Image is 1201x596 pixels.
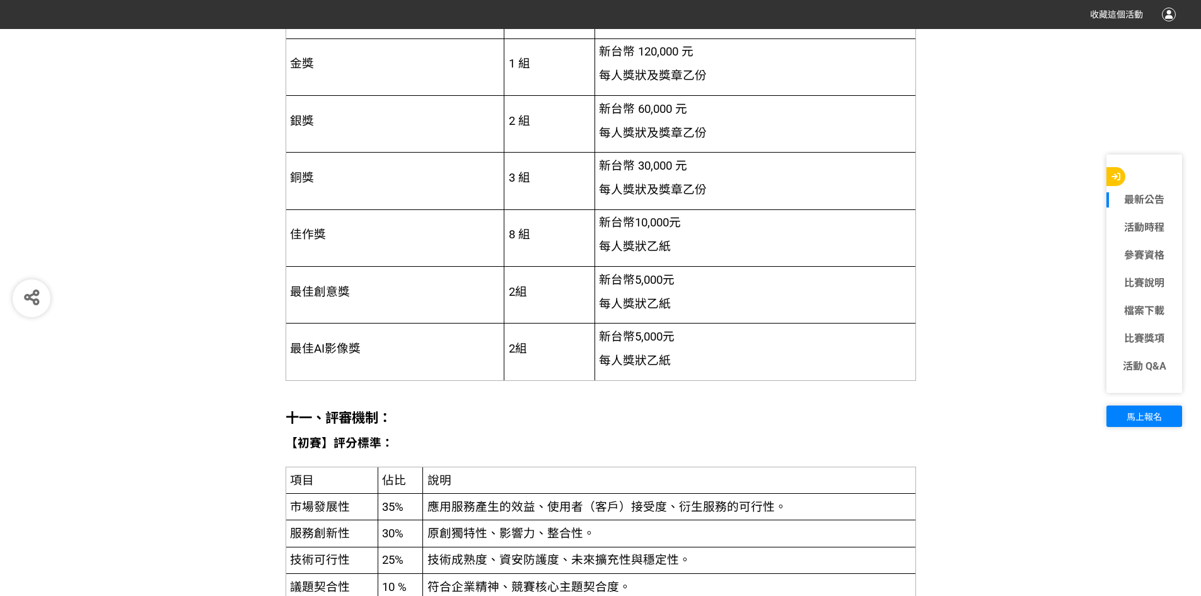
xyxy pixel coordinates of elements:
[382,580,407,594] span: 10 %
[1106,276,1182,291] a: 比賽說明
[599,297,671,311] span: 每人獎狀乙紙
[509,114,530,128] span: 2 組
[599,159,687,173] span: 新台幣 30,000 元
[635,216,669,230] span: 10,000
[1127,412,1162,422] span: 馬上報名
[599,330,635,344] span: 新台幣
[509,228,530,242] span: 8 組
[290,342,361,356] span: 最佳AI影像獎
[290,474,314,488] span: 項目
[427,474,451,488] span: 說明
[290,114,314,128] span: 銀獎
[290,580,350,594] span: 議題契合性
[599,354,671,368] span: 每人獎狀乙紙
[599,216,635,230] span: 新台幣
[290,171,314,185] span: 銅獎
[427,553,691,567] span: 技術成熟度、資安防護度、未來擴充性與穩定性。
[599,102,687,116] span: 新台幣 60,000 元
[290,285,350,299] span: 最佳創意獎
[290,553,350,567] span: 技術可行性
[1106,248,1182,263] a: 參賽資格
[382,474,406,488] span: 佔比
[427,580,631,594] span: 符合企業精神、競賽核心主題契合度。
[599,126,707,140] span: 每人獎狀及獎章乙份
[427,527,595,540] span: 原創獨特性、影響力、整合性。
[599,69,707,83] span: 每人獎狀及獎章乙份
[382,500,403,514] span: 35%
[1106,331,1182,346] a: 比賽獎項
[427,500,787,514] span: 應用服務產生的效益、使用者（客戶）接受度、衍生服務的可行性。
[509,285,527,299] span: 2組
[599,45,693,59] span: 新台幣 120,000 元
[1106,359,1182,374] a: 活動 Q&A
[635,330,663,344] span: 5,000
[663,330,675,344] span: 元
[1106,220,1182,235] a: 活動時程
[290,527,350,540] span: 服務創新性
[382,553,403,567] span: 25%
[599,273,635,287] span: 新台幣
[669,216,681,230] span: 元
[1090,9,1143,20] span: 收藏這個活動
[599,183,707,197] span: 每人獎狀及獎章乙份
[290,57,314,71] span: 金獎
[509,342,527,356] span: 2組
[1106,406,1182,427] button: 馬上報名
[290,228,326,242] span: 佳作獎
[286,436,393,450] strong: 【初賽】評分標準：
[663,273,675,287] span: 元
[599,240,671,254] span: 每人獎狀乙紙
[1106,192,1182,207] a: 最新公告
[290,500,350,514] span: 市場發展性
[635,273,663,287] span: 5,000
[509,57,530,71] span: 1 組
[382,527,403,540] span: 30%
[286,410,392,426] strong: 十一、評審機制：
[509,171,530,185] span: 3 組
[1106,303,1182,318] a: 檔案下載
